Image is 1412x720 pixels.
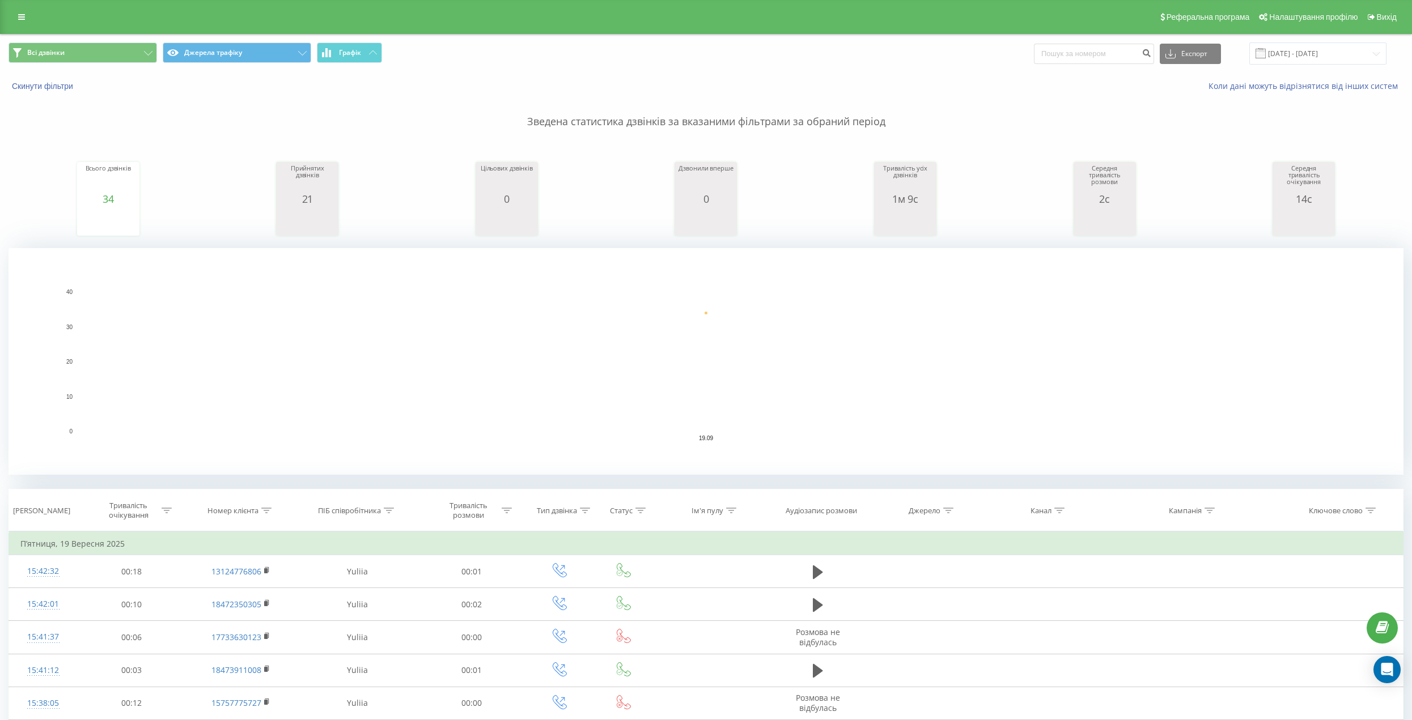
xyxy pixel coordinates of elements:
div: Open Intercom Messenger [1373,656,1401,683]
div: 15:41:37 [20,626,66,648]
span: Всі дзвінки [27,48,65,57]
div: 15:42:32 [20,560,66,582]
a: 13124776806 [211,566,261,577]
button: Джерела трафіку [163,42,311,63]
td: Yuliia [297,654,418,687]
div: 14с [1275,193,1332,205]
svg: A chart. [877,205,934,238]
td: Yuliia [297,687,418,719]
div: 15:41:12 [20,659,66,681]
div: [PERSON_NAME] [13,506,70,515]
span: Вихід [1377,12,1397,22]
div: ПІБ співробітника [318,506,381,515]
div: Номер клієнта [207,506,258,515]
div: Аудіозапис розмови [786,506,857,515]
text: 0 [69,428,73,434]
div: 34 [80,193,137,205]
td: 00:18 [78,555,185,588]
a: 18472350305 [211,599,261,610]
div: 2с [1076,193,1133,205]
button: Графік [317,42,382,63]
svg: A chart. [478,205,535,238]
svg: A chart. [1275,205,1332,238]
div: 0 [478,193,535,205]
div: Статус [610,506,633,515]
text: 19.09 [699,435,713,441]
td: 00:10 [78,588,185,621]
svg: A chart. [279,205,336,238]
p: Зведена статистика дзвінків за вказаними фільтрами за обраний період [9,92,1403,129]
text: 30 [66,324,73,330]
svg: A chart. [1076,205,1133,238]
td: 00:01 [418,654,525,687]
div: Кампанія [1169,506,1202,515]
div: Тривалість очікування [98,501,159,520]
svg: A chart. [80,205,137,238]
span: Розмова не відбулась [796,627,840,647]
div: 21 [279,193,336,205]
input: Пошук за номером [1034,44,1154,64]
div: Тип дзвінка [537,506,577,515]
div: 15:38:05 [20,692,66,714]
div: Тривалість розмови [438,501,499,520]
td: 00:12 [78,687,185,719]
div: Всього дзвінків [80,165,137,193]
span: Реферальна програма [1167,12,1250,22]
span: Графік [339,49,361,57]
div: Прийнятих дзвінків [279,165,336,193]
td: Yuliia [297,621,418,654]
span: Розмова не відбулась [796,692,840,713]
a: 17733630123 [211,632,261,642]
a: 18473911008 [211,664,261,675]
td: 00:03 [78,654,185,687]
span: Налаштування профілю [1269,12,1358,22]
td: 00:06 [78,621,185,654]
td: Yuliia [297,555,418,588]
div: Тривалість усіх дзвінків [877,165,934,193]
div: Ім'я пулу [692,506,723,515]
td: 00:00 [418,687,525,719]
div: 15:42:01 [20,593,66,615]
td: 00:01 [418,555,525,588]
div: 0 [677,193,734,205]
td: 00:02 [418,588,525,621]
button: Експорт [1160,44,1221,64]
div: Джерело [909,506,940,515]
text: 20 [66,359,73,365]
button: Всі дзвінки [9,42,157,63]
div: 1м 9с [877,193,934,205]
div: Цільових дзвінків [478,165,535,193]
td: П’ятниця, 19 Вересня 2025 [9,532,1403,555]
a: 15757775727 [211,697,261,708]
div: Канал [1031,506,1051,515]
div: Ключове слово [1309,506,1363,515]
td: Yuliia [297,588,418,621]
svg: A chart. [9,248,1403,475]
a: Коли дані можуть відрізнятися вiд інших систем [1209,80,1403,91]
svg: A chart. [677,205,734,238]
div: Середня тривалість очікування [1275,165,1332,193]
text: 10 [66,394,73,400]
button: Скинути фільтри [9,81,79,91]
text: 40 [66,289,73,295]
div: Дзвонили вперше [677,165,734,193]
div: Середня тривалість розмови [1076,165,1133,193]
td: 00:00 [418,621,525,654]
